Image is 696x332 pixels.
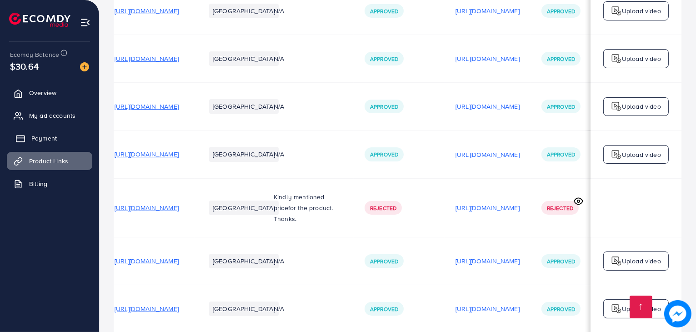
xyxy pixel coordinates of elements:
[622,149,661,160] p: Upload video
[370,305,398,313] span: Approved
[29,179,47,188] span: Billing
[456,101,520,112] p: [URL][DOMAIN_NAME]
[611,303,622,314] img: logo
[664,300,691,327] img: image
[209,51,279,66] li: [GEOGRAPHIC_DATA]
[622,101,661,112] p: Upload video
[29,88,56,97] span: Overview
[7,152,92,170] a: Product Links
[370,257,398,265] span: Approved
[547,55,575,63] span: Approved
[622,5,661,16] p: Upload video
[209,4,279,18] li: [GEOGRAPHIC_DATA]
[456,5,520,16] p: [URL][DOMAIN_NAME]
[370,204,396,212] span: Rejected
[370,7,398,15] span: Approved
[456,256,520,267] p: [URL][DOMAIN_NAME]
[115,102,179,111] span: [URL][DOMAIN_NAME]
[622,303,661,314] p: Upload video
[115,203,179,212] span: [URL][DOMAIN_NAME]
[547,103,575,111] span: Approved
[547,204,573,212] span: Rejected
[547,151,575,158] span: Approved
[115,257,179,266] span: [URL][DOMAIN_NAME]
[274,54,284,63] span: N/A
[274,257,284,266] span: N/A
[115,6,179,15] span: [URL][DOMAIN_NAME]
[370,103,398,111] span: Approved
[209,201,279,215] li: [GEOGRAPHIC_DATA]
[7,106,92,125] a: My ad accounts
[611,5,622,16] img: logo
[80,17,90,28] img: menu
[370,55,398,63] span: Approved
[115,304,179,313] span: [URL][DOMAIN_NAME]
[611,101,622,112] img: logo
[274,102,284,111] span: N/A
[547,257,575,265] span: Approved
[80,62,89,71] img: image
[456,149,520,160] p: [URL][DOMAIN_NAME]
[456,202,520,213] p: [URL][DOMAIN_NAME]
[456,303,520,314] p: [URL][DOMAIN_NAME]
[7,129,92,147] a: Payment
[115,54,179,63] span: [URL][DOMAIN_NAME]
[274,304,284,313] span: N/A
[7,84,92,102] a: Overview
[10,60,39,73] span: $30.64
[7,175,92,193] a: Billing
[611,149,622,160] img: logo
[209,302,279,316] li: [GEOGRAPHIC_DATA]
[456,53,520,64] p: [URL][DOMAIN_NAME]
[274,213,343,224] p: Thanks.
[622,256,661,267] p: Upload video
[115,150,179,159] span: [URL][DOMAIN_NAME]
[31,134,57,143] span: Payment
[9,13,70,27] img: logo
[29,111,75,120] span: My ad accounts
[611,256,622,267] img: logo
[10,50,59,59] span: Ecomdy Balance
[547,305,575,313] span: Approved
[274,191,343,213] p: Kindly mentioned price or the product.
[622,53,661,64] p: Upload video
[29,156,68,166] span: Product Links
[274,150,284,159] span: N/A
[209,254,279,268] li: [GEOGRAPHIC_DATA]
[288,203,290,212] span: f
[611,53,622,64] img: logo
[209,99,279,114] li: [GEOGRAPHIC_DATA]
[370,151,398,158] span: Approved
[209,147,279,161] li: [GEOGRAPHIC_DATA]
[274,6,284,15] span: N/A
[547,7,575,15] span: Approved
